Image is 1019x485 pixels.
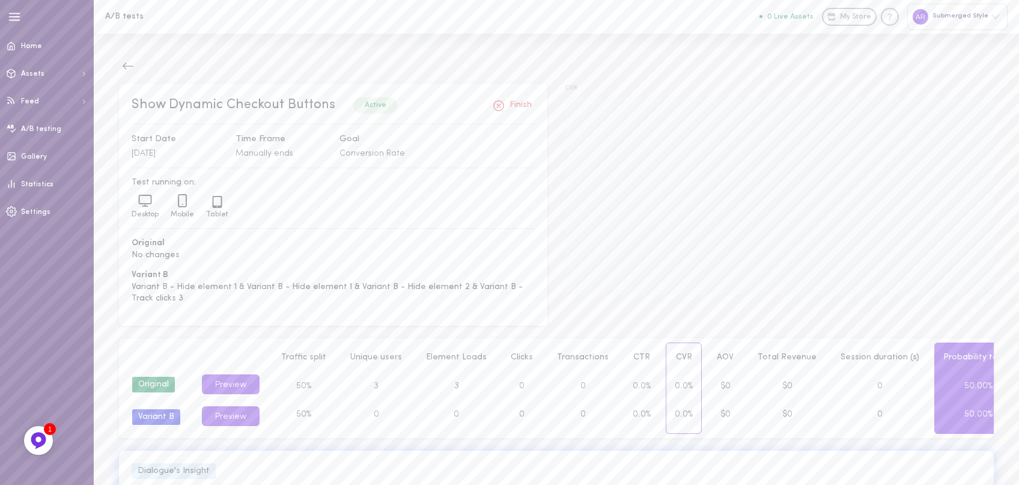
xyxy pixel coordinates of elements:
span: Start Date [132,133,224,146]
div: Active [353,97,397,113]
div: Knowledge center [881,8,899,26]
span: 50% [296,410,311,419]
span: Unique users [350,353,402,362]
div: Variant B [132,409,180,425]
span: Home [21,43,42,50]
span: 3 [374,382,379,391]
span: 0 [519,382,525,391]
span: 0 [519,410,525,419]
span: Conversion Rate [339,149,405,158]
span: AOV [717,353,734,362]
span: $0 [720,382,731,391]
button: Finish [489,96,535,115]
span: Transactions [557,353,609,362]
span: Variant B - Hide element 1 & Variant B - Hide element 1 & Variant B - Hide element 2 & Variant B ... [132,281,535,305]
span: Probability to win [943,353,1014,362]
span: 0 [580,382,586,391]
span: Feed [21,98,39,105]
span: A/B testing [21,126,61,133]
span: Original [132,237,535,249]
span: 0 [877,382,883,391]
div: 1 [44,423,56,435]
span: 0.0% [633,410,651,419]
span: 0 [374,410,379,419]
span: Gallery [21,153,47,160]
div: Submerged Style [907,4,1008,29]
span: Manually ends [236,149,293,158]
span: Time Frame [236,133,327,146]
span: 0.0% [675,410,693,419]
button: Preview [202,406,260,426]
span: My Store [840,12,871,23]
span: 50% [296,382,311,391]
span: Traffic split [281,353,326,362]
span: $0 [720,410,731,419]
span: Clicks [511,353,533,362]
span: Goal [339,133,431,146]
span: CTR [633,353,650,362]
button: 0 Live Assets [759,13,814,20]
span: Total Revenue [758,353,817,362]
span: CVR [565,84,994,93]
span: $0 [782,410,792,419]
h1: A/B tests [105,12,303,21]
span: 50.00% [964,410,993,419]
span: 0.0% [633,382,651,391]
span: Mobile [171,211,194,218]
span: 50.00% [964,382,993,391]
div: Dialogue's Insight [132,463,216,479]
button: Preview [202,374,260,394]
span: Tablet [206,211,228,218]
span: Desktop [132,211,159,218]
span: Element Loads [426,353,487,362]
span: [DATE] [132,149,156,158]
span: Test running on: [132,177,535,189]
span: CVR [676,353,692,362]
span: Show Dynamic Checkout Buttons [132,98,335,112]
a: My Store [822,8,877,26]
span: 0 [580,410,586,419]
a: 0 Live Assets [759,13,822,21]
span: Variant B [132,269,535,281]
span: 0 [454,410,459,419]
span: 0.0% [675,382,693,391]
span: 0 [877,410,883,419]
div: Original [132,377,175,392]
span: Settings [21,209,50,216]
span: No changes [132,249,535,261]
span: 3 [454,382,459,391]
img: Feedback Button [29,432,47,450]
span: Assets [21,70,44,78]
span: $0 [782,382,792,391]
span: Statistics [21,181,53,188]
span: Session duration (s) [841,353,919,362]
